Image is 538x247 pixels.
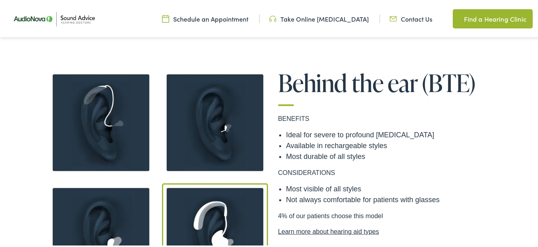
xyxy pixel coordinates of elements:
[269,13,276,22] img: Headphone icon in a unique green color, suggesting audio-related services or features.
[278,226,494,235] a: Learn more about hearing aid types
[390,13,397,22] img: Icon representing mail communication in a unique green color, indicative of contact or communicat...
[278,113,494,122] p: BENEFITS
[278,68,494,105] h1: Behind the ear (BTE)
[453,13,460,22] img: Map pin icon in a unique green color, indicating location-related features or services.
[286,150,494,161] li: Most durable of all styles
[286,183,494,193] li: Most visible of all styles
[278,210,494,235] p: 4% of our patients choose this model
[162,13,169,22] img: Calendar icon in a unique green color, symbolizing scheduling or date-related features.
[162,13,248,22] a: Schedule an Appointment
[286,129,494,139] li: Ideal for severe to profound [MEDICAL_DATA]
[286,139,494,150] li: Available in rechargeable styles
[269,13,369,22] a: Take Online [MEDICAL_DATA]
[278,167,494,177] p: CONSIDERATIONS
[390,13,432,22] a: Contact Us
[453,8,533,27] a: Find a Hearing Clinic
[286,193,494,204] li: Not always comfortable for patients with glasses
